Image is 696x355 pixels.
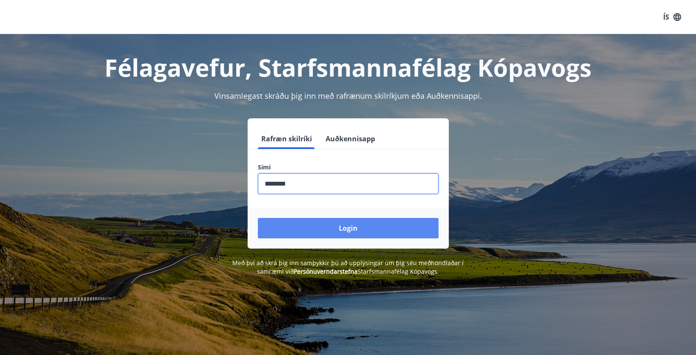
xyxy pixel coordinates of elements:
[214,91,482,101] span: Vinsamlegast skráðu þig inn með rafrænum skilríkjum eða Auðkennisappi.
[232,259,464,275] span: Með því að skrá þig inn samþykkir þú að upplýsingar um þig séu meðhöndlaðar í samræmi við Starfsm...
[294,267,358,275] a: Persónuverndarstefna
[258,218,439,238] button: Login
[658,9,686,25] button: ÍS
[258,163,439,172] label: Sími
[322,129,378,149] button: Auðkennisapp
[258,129,315,149] button: Rafræn skilríki
[52,51,645,83] h1: Félagavefur, Starfsmannafélag Kópavogs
